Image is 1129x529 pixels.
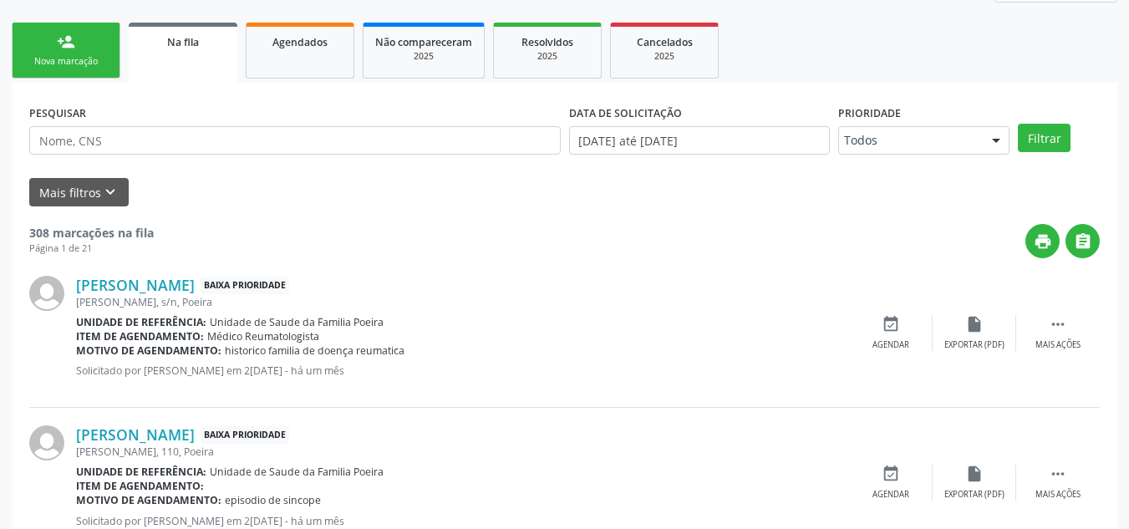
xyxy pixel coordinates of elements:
[76,445,849,459] div: [PERSON_NAME], 110, Poeira
[201,277,289,294] span: Baixa Prioridade
[569,126,831,155] input: Selecione um intervalo
[1018,124,1071,152] button: Filtrar
[210,465,384,479] span: Unidade de Saude da Familia Poeira
[1074,232,1092,251] i: 
[872,339,909,351] div: Agendar
[76,276,195,294] a: [PERSON_NAME]
[882,465,900,483] i: event_available
[76,364,849,378] p: Solicitado por [PERSON_NAME] em 2[DATE] - há um mês
[1049,315,1067,333] i: 
[76,329,204,343] b: Item de agendamento:
[225,343,404,358] span: historico familia de doença reumatica
[1065,224,1100,258] button: 
[76,343,221,358] b: Motivo de agendamento:
[944,489,1004,501] div: Exportar (PDF)
[872,489,909,501] div: Agendar
[29,425,64,460] img: img
[207,329,319,343] span: Médico Reumatologista
[76,465,206,479] b: Unidade de referência:
[844,132,975,149] span: Todos
[76,315,206,329] b: Unidade de referência:
[167,35,199,49] span: Na fila
[210,315,384,329] span: Unidade de Saude da Familia Poeira
[201,426,289,444] span: Baixa Prioridade
[101,183,120,201] i: keyboard_arrow_down
[623,50,706,63] div: 2025
[838,100,901,126] label: Prioridade
[24,55,108,68] div: Nova marcação
[76,479,204,493] b: Item de agendamento:
[965,465,984,483] i: insert_drive_file
[882,315,900,333] i: event_available
[76,493,221,507] b: Motivo de agendamento:
[29,242,154,256] div: Página 1 de 21
[76,425,195,444] a: [PERSON_NAME]
[76,514,849,528] p: Solicitado por [PERSON_NAME] em 2[DATE] - há um mês
[944,339,1004,351] div: Exportar (PDF)
[1035,489,1081,501] div: Mais ações
[1025,224,1060,258] button: print
[29,126,561,155] input: Nome, CNS
[76,295,849,309] div: [PERSON_NAME], s/n, Poeira
[225,493,321,507] span: episodio de sincope
[506,50,589,63] div: 2025
[375,50,472,63] div: 2025
[29,100,86,126] label: PESQUISAR
[272,35,328,49] span: Agendados
[57,33,75,51] div: person_add
[29,225,154,241] strong: 308 marcações na fila
[965,315,984,333] i: insert_drive_file
[569,100,682,126] label: DATA DE SOLICITAÇÃO
[637,35,693,49] span: Cancelados
[521,35,573,49] span: Resolvidos
[375,35,472,49] span: Não compareceram
[1034,232,1052,251] i: print
[1049,465,1067,483] i: 
[1035,339,1081,351] div: Mais ações
[29,276,64,311] img: img
[29,178,129,207] button: Mais filtroskeyboard_arrow_down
